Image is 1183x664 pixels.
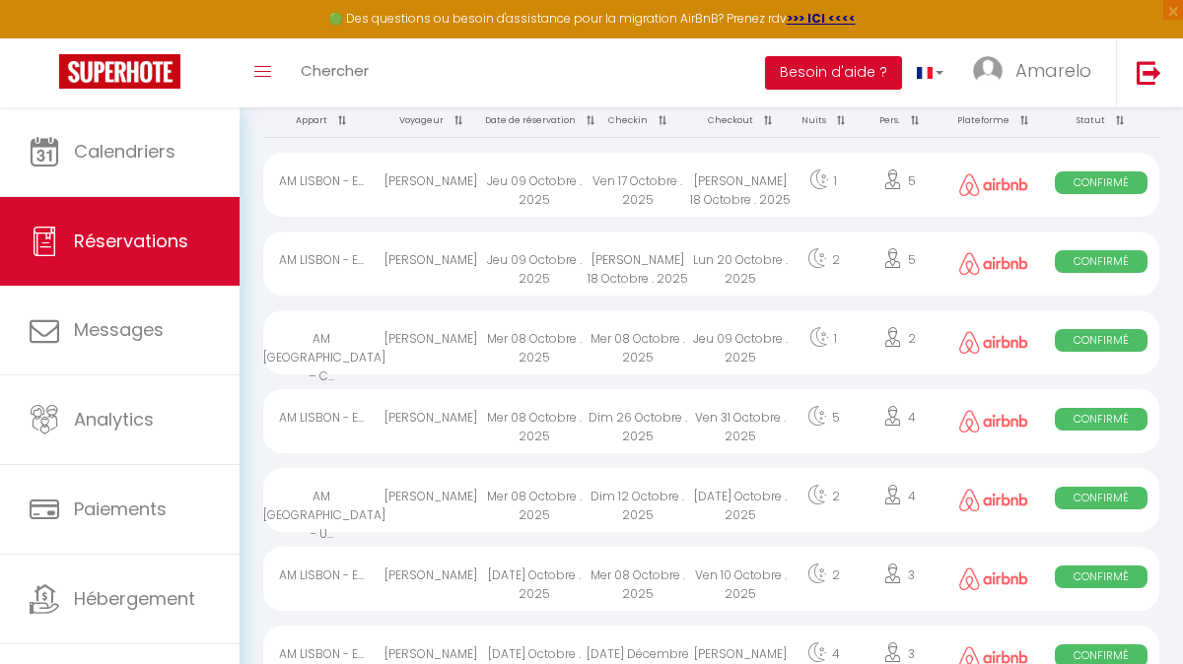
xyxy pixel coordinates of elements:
a: ... Amarelo [958,38,1116,107]
a: >>> ICI <<<< [787,10,856,27]
th: Sort by channel [944,103,1043,138]
th: Sort by status [1043,103,1159,138]
span: Paiements [74,497,167,521]
th: Sort by guest [380,103,483,138]
span: Amarelo [1015,58,1091,83]
span: Calendriers [74,139,175,164]
th: Sort by people [855,103,944,138]
th: Sort by rentals [263,103,380,138]
a: Chercher [286,38,383,107]
img: ... [973,56,1003,86]
span: Hébergement [74,586,195,611]
button: Besoin d'aide ? [765,56,902,90]
img: logout [1137,60,1161,85]
img: Super Booking [59,54,180,89]
th: Sort by booking date [483,103,587,138]
span: Messages [74,317,164,342]
th: Sort by nights [792,103,855,138]
span: Analytics [74,407,154,432]
span: Réservations [74,229,188,253]
th: Sort by checkin [586,103,689,138]
th: Sort by checkout [689,103,793,138]
span: Chercher [301,60,369,81]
